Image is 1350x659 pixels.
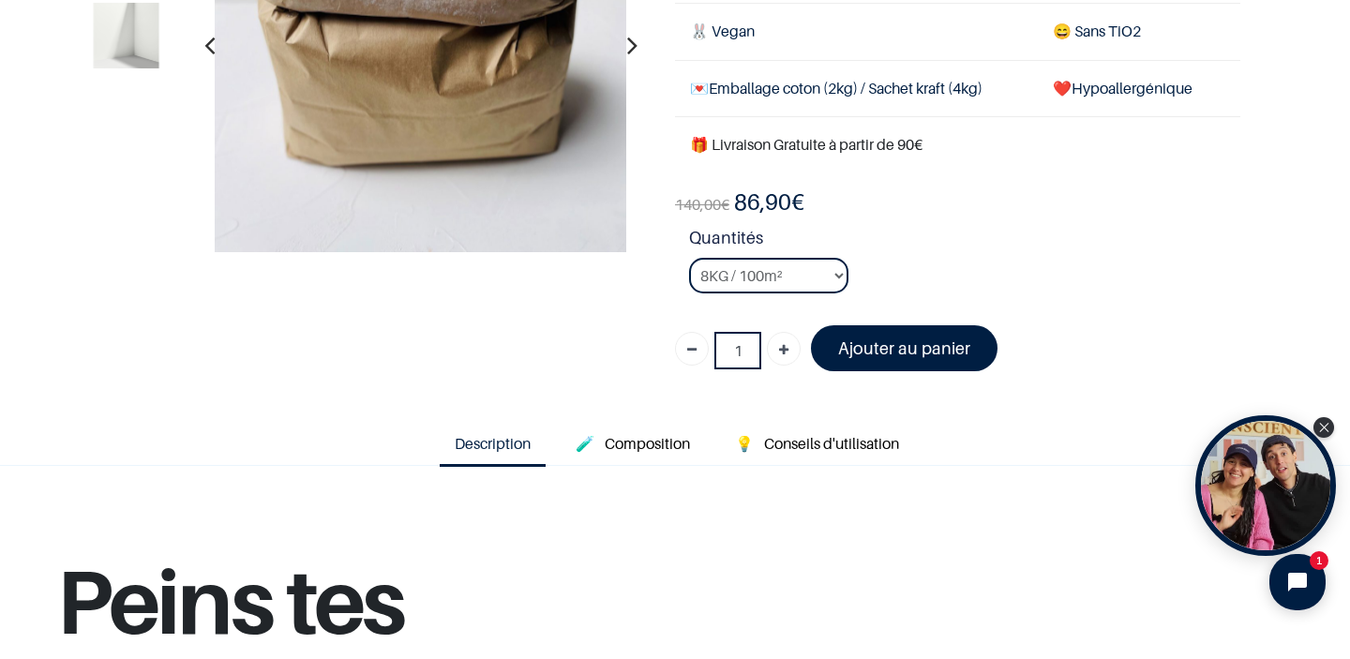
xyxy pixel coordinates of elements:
[690,135,922,154] font: 🎁 Livraison Gratuite à partir de 90€
[455,434,531,453] span: Description
[1253,538,1342,626] iframe: Tidio Chat
[1053,22,1083,40] span: 😄 S
[690,79,709,97] span: 💌
[764,434,899,453] span: Conseils d'utilisation
[94,2,159,67] img: Product image
[1313,417,1334,438] div: Close Tolstoy widget
[735,434,754,453] span: 💡
[1038,60,1240,116] td: ❤️Hypoallergénique
[1195,415,1336,556] div: Open Tolstoy
[675,195,729,215] span: €
[838,338,970,358] font: Ajouter au panier
[576,434,594,453] span: 🧪
[734,188,804,216] b: €
[605,434,690,453] span: Composition
[690,22,755,40] span: 🐰 Vegan
[1195,415,1336,556] div: Tolstoy bubble widget
[767,332,801,366] a: Ajouter
[1195,415,1336,556] div: Open Tolstoy widget
[1038,4,1240,60] td: ans TiO2
[675,195,721,214] span: 140,00
[811,325,997,371] a: Ajouter au panier
[675,332,709,366] a: Supprimer
[689,225,1240,258] strong: Quantités
[675,60,1038,116] td: Emballage coton (2kg) / Sachet kraft (4kg)
[734,188,791,216] span: 86,90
